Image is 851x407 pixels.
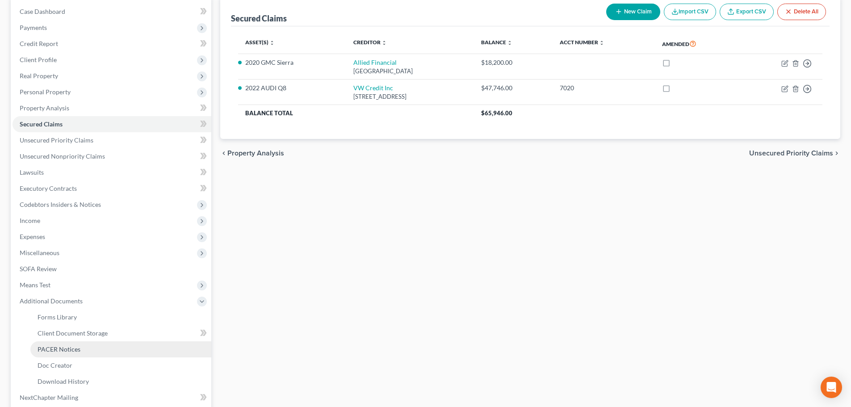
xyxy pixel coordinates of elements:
[20,394,78,401] span: NextChapter Mailing
[749,150,833,157] span: Unsecured Priority Claims
[720,4,774,20] a: Export CSV
[560,84,647,92] div: 7020
[238,105,474,121] th: Balance Total
[13,132,211,148] a: Unsecured Priority Claims
[20,24,47,31] span: Payments
[20,8,65,15] span: Case Dashboard
[38,313,77,321] span: Forms Library
[481,58,545,67] div: $18,200.00
[245,84,339,92] li: 2022 AUDI Q8
[20,185,77,192] span: Executory Contracts
[231,13,287,24] div: Secured Claims
[13,36,211,52] a: Credit Report
[220,150,227,157] i: chevron_left
[30,325,211,341] a: Client Document Storage
[20,104,69,112] span: Property Analysis
[38,378,89,385] span: Download History
[20,297,83,305] span: Additional Documents
[30,309,211,325] a: Forms Library
[353,59,397,66] a: Allied Financial
[20,265,57,273] span: SOFA Review
[353,67,466,76] div: [GEOGRAPHIC_DATA]
[20,136,93,144] span: Unsecured Priority Claims
[599,40,604,46] i: unfold_more
[227,150,284,157] span: Property Analysis
[481,84,545,92] div: $47,746.00
[269,40,275,46] i: unfold_more
[13,164,211,180] a: Lawsuits
[13,100,211,116] a: Property Analysis
[20,56,57,63] span: Client Profile
[13,4,211,20] a: Case Dashboard
[560,39,604,46] a: Acct Number unfold_more
[20,72,58,80] span: Real Property
[20,152,105,160] span: Unsecured Nonpriority Claims
[13,148,211,164] a: Unsecured Nonpriority Claims
[30,357,211,373] a: Doc Creator
[664,4,716,20] button: Import CSV
[606,4,660,20] button: New Claim
[13,390,211,406] a: NextChapter Mailing
[13,180,211,197] a: Executory Contracts
[821,377,842,398] div: Open Intercom Messenger
[777,4,826,20] button: Delete All
[507,40,512,46] i: unfold_more
[353,84,393,92] a: VW Credit Inc
[220,150,284,157] button: chevron_left Property Analysis
[20,233,45,240] span: Expenses
[20,120,63,128] span: Secured Claims
[20,201,101,208] span: Codebtors Insiders & Notices
[245,39,275,46] a: Asset(s) unfold_more
[13,116,211,132] a: Secured Claims
[20,168,44,176] span: Lawsuits
[20,40,58,47] span: Credit Report
[20,217,40,224] span: Income
[749,150,840,157] button: Unsecured Priority Claims chevron_right
[38,345,80,353] span: PACER Notices
[245,58,339,67] li: 2020 GMC Sierra
[655,34,739,54] th: Amended
[353,39,387,46] a: Creditor unfold_more
[30,373,211,390] a: Download History
[353,92,466,101] div: [STREET_ADDRESS]
[20,249,59,256] span: Miscellaneous
[833,150,840,157] i: chevron_right
[481,39,512,46] a: Balance unfold_more
[20,281,50,289] span: Means Test
[30,341,211,357] a: PACER Notices
[381,40,387,46] i: unfold_more
[20,88,71,96] span: Personal Property
[38,361,72,369] span: Doc Creator
[481,109,512,117] span: $65,946.00
[38,329,108,337] span: Client Document Storage
[13,261,211,277] a: SOFA Review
